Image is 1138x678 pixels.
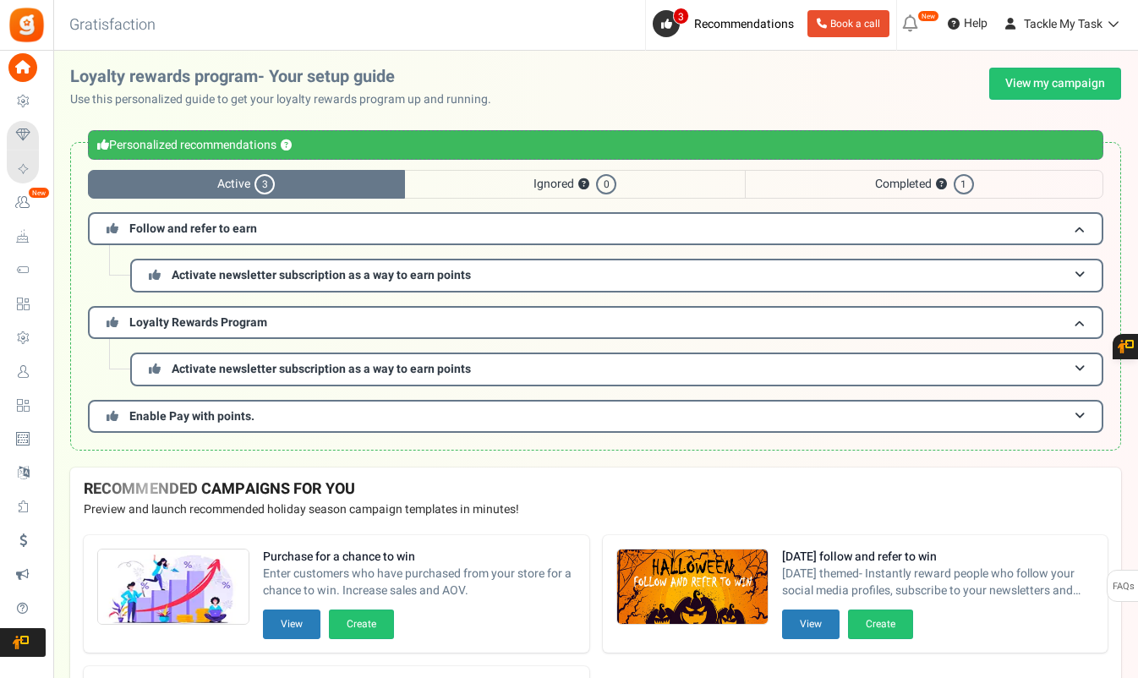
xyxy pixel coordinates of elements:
h3: Gratisfaction [51,8,174,42]
span: 3 [254,174,275,194]
span: 1 [954,174,974,194]
div: Personalized recommendations [88,130,1103,160]
a: New [7,189,46,217]
strong: [DATE] follow and refer to win [782,549,1095,566]
button: View [782,610,840,639]
a: 3 Recommendations [653,10,801,37]
span: Enter customers who have purchased from your store for a chance to win. Increase sales and AOV. [263,566,576,599]
img: Gratisfaction [8,6,46,44]
a: View my campaign [989,68,1121,100]
button: ? [936,179,947,190]
img: Recommended Campaigns [617,550,768,626]
span: Ignored [405,170,746,199]
img: Recommended Campaigns [98,550,249,626]
span: 0 [596,174,616,194]
strong: Purchase for a chance to win [263,549,576,566]
span: Recommendations [694,15,794,33]
span: 3 [673,8,689,25]
em: New [28,187,50,199]
p: Use this personalized guide to get your loyalty rewards program up and running. [70,91,505,108]
button: ? [281,140,292,151]
button: Create [329,610,394,639]
span: Activate newsletter subscription as a way to earn points [172,360,471,378]
span: [DATE] themed- Instantly reward people who follow your social media profiles, subscribe to your n... [782,566,1095,599]
span: Follow and refer to earn [129,220,257,238]
button: Create [848,610,913,639]
span: Loyalty Rewards Program [129,314,267,331]
span: Tackle My Task [1024,15,1102,33]
button: View [263,610,320,639]
a: Help [941,10,994,37]
a: Book a call [807,10,889,37]
span: Enable Pay with points. [129,407,254,425]
span: Completed [745,170,1103,199]
span: Active [88,170,405,199]
em: New [917,10,939,22]
span: FAQs [1112,571,1135,603]
span: Help [960,15,988,32]
h4: RECOMMENDED CAMPAIGNS FOR YOU [84,481,1108,498]
h2: Loyalty rewards program- Your setup guide [70,68,505,86]
span: Activate newsletter subscription as a way to earn points [172,266,471,284]
p: Preview and launch recommended holiday season campaign templates in minutes! [84,501,1108,518]
button: ? [578,179,589,190]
